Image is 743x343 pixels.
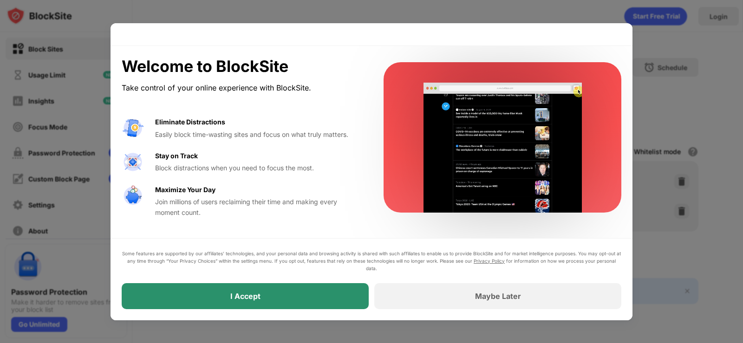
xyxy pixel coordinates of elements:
div: Take control of your online experience with BlockSite. [122,81,361,95]
img: value-safe-time.svg [122,185,144,207]
div: Easily block time-wasting sites and focus on what truly matters. [155,129,361,140]
div: Maximize Your Day [155,185,215,195]
div: Block distractions when you need to focus the most. [155,163,361,173]
img: value-avoid-distractions.svg [122,117,144,139]
img: value-focus.svg [122,151,144,173]
div: Eliminate Distractions [155,117,225,127]
div: Maybe Later [475,291,521,301]
div: Join millions of users reclaiming their time and making every moment count. [155,197,361,218]
div: Stay on Track [155,151,198,161]
div: Welcome to BlockSite [122,57,361,76]
div: Some features are supported by our affiliates’ technologies, and your personal data and browsing ... [122,250,621,272]
a: Privacy Policy [474,258,505,264]
div: I Accept [230,291,261,301]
